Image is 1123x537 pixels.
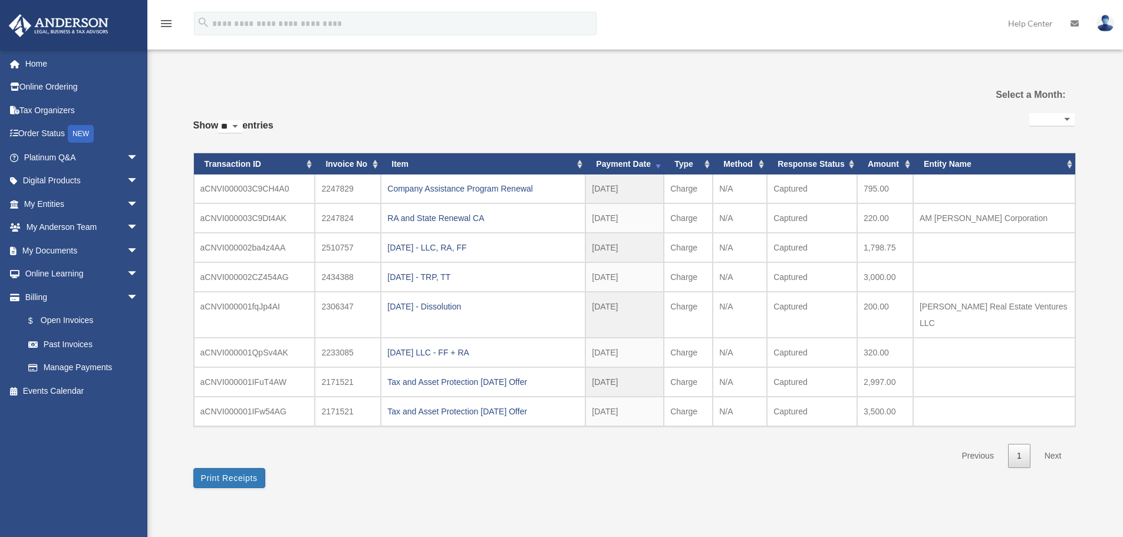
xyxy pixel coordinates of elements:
[857,174,913,203] td: 795.00
[315,367,381,397] td: 2171521
[127,239,150,263] span: arrow_drop_down
[857,292,913,338] td: 200.00
[127,146,150,170] span: arrow_drop_down
[8,52,156,75] a: Home
[193,117,274,146] label: Show entries
[713,292,767,338] td: N/A
[664,367,713,397] td: Charge
[767,292,857,338] td: Captured
[387,374,579,390] div: Tax and Asset Protection [DATE] Offer
[218,120,242,134] select: Showentries
[194,174,315,203] td: aCNVI000003C9CH4A0
[767,397,857,426] td: Captured
[315,397,381,426] td: 2171521
[8,216,156,239] a: My Anderson Teamarrow_drop_down
[767,262,857,292] td: Captured
[713,174,767,203] td: N/A
[8,169,156,193] a: Digital Productsarrow_drop_down
[767,153,857,175] th: Response Status: activate to sort column ascending
[127,192,150,216] span: arrow_drop_down
[381,153,585,175] th: Item: activate to sort column ascending
[387,239,579,256] div: [DATE] - LLC, RA, FF
[8,192,156,216] a: My Entitiesarrow_drop_down
[387,403,579,420] div: Tax and Asset Protection [DATE] Offer
[713,153,767,175] th: Method: activate to sort column ascending
[664,397,713,426] td: Charge
[387,298,579,315] div: [DATE] - Dissolution
[1008,444,1030,468] a: 1
[127,216,150,240] span: arrow_drop_down
[387,344,579,361] div: [DATE] LLC - FF + RA
[857,153,913,175] th: Amount: activate to sort column ascending
[127,169,150,193] span: arrow_drop_down
[8,285,156,309] a: Billingarrow_drop_down
[664,338,713,367] td: Charge
[713,367,767,397] td: N/A
[194,203,315,233] td: aCNVI000003C9Dt4AK
[857,397,913,426] td: 3,500.00
[8,75,156,99] a: Online Ordering
[585,397,664,426] td: [DATE]
[585,262,664,292] td: [DATE]
[767,174,857,203] td: Captured
[1036,444,1071,468] a: Next
[664,262,713,292] td: Charge
[5,14,112,37] img: Anderson Advisors Platinum Portal
[664,292,713,338] td: Charge
[713,233,767,262] td: N/A
[127,285,150,309] span: arrow_drop_down
[315,153,381,175] th: Invoice No: activate to sort column ascending
[913,203,1075,233] td: AM [PERSON_NAME] Corporation
[68,125,94,143] div: NEW
[387,269,579,285] div: [DATE] - TRP, TT
[767,203,857,233] td: Captured
[315,203,381,233] td: 2247824
[315,338,381,367] td: 2233085
[17,309,156,333] a: $Open Invoices
[193,468,265,488] button: Print Receipts
[585,338,664,367] td: [DATE]
[8,379,156,403] a: Events Calendar
[35,314,41,328] span: $
[194,233,315,262] td: aCNVI000002ba4z4AA
[315,292,381,338] td: 2306347
[387,210,579,226] div: RA and State Renewal CA
[387,180,579,197] div: Company Assistance Program Renewal
[17,332,150,356] a: Past Invoices
[857,203,913,233] td: 220.00
[1096,15,1114,32] img: User Pic
[664,153,713,175] th: Type: activate to sort column ascending
[315,233,381,262] td: 2510757
[159,21,173,31] a: menu
[159,17,173,31] i: menu
[17,356,156,380] a: Manage Payments
[585,292,664,338] td: [DATE]
[8,98,156,122] a: Tax Organizers
[585,153,664,175] th: Payment Date: activate to sort column ascending
[713,203,767,233] td: N/A
[194,397,315,426] td: aCNVI000001IFw54AG
[913,153,1075,175] th: Entity Name: activate to sort column ascending
[315,174,381,203] td: 2247829
[585,367,664,397] td: [DATE]
[8,239,156,262] a: My Documentsarrow_drop_down
[913,292,1075,338] td: [PERSON_NAME] Real Estate Ventures LLC
[664,233,713,262] td: Charge
[767,338,857,367] td: Captured
[8,122,156,146] a: Order StatusNEW
[953,444,1002,468] a: Previous
[194,367,315,397] td: aCNVI000001IFuT4AW
[857,338,913,367] td: 320.00
[857,367,913,397] td: 2,997.00
[8,262,156,286] a: Online Learningarrow_drop_down
[767,367,857,397] td: Captured
[194,292,315,338] td: aCNVI000001fqJp4AI
[936,87,1065,103] label: Select a Month:
[194,153,315,175] th: Transaction ID: activate to sort column ascending
[585,174,664,203] td: [DATE]
[664,174,713,203] td: Charge
[857,233,913,262] td: 1,798.75
[585,233,664,262] td: [DATE]
[8,146,156,169] a: Platinum Q&Aarrow_drop_down
[664,203,713,233] td: Charge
